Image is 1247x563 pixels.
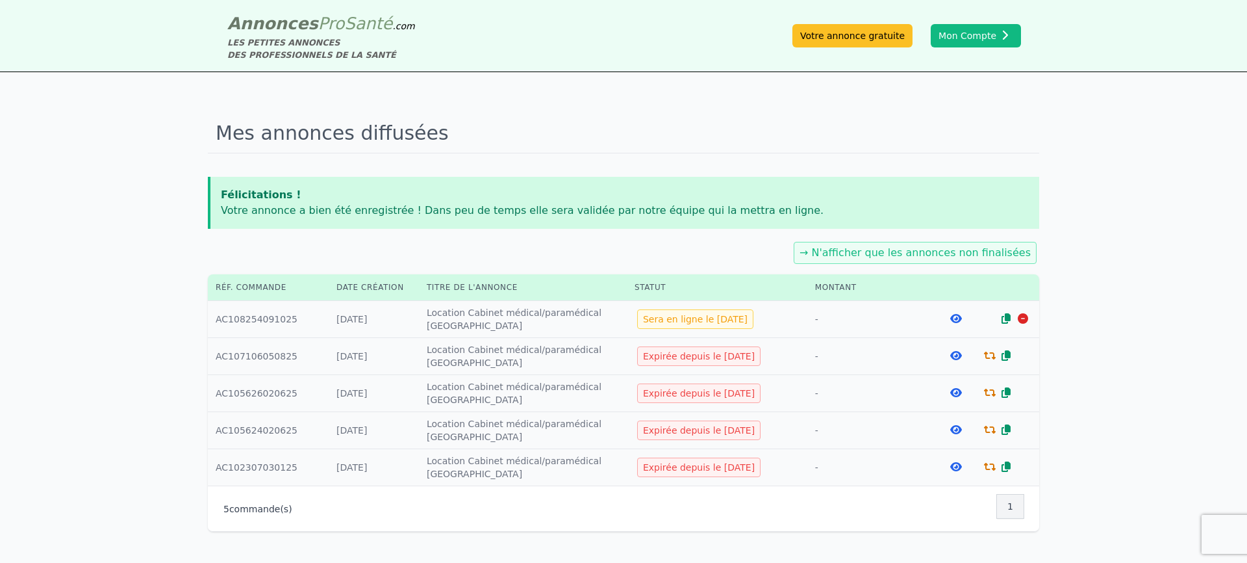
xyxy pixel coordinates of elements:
[792,24,913,47] a: Votre annonce gratuite
[227,14,415,33] a: AnnoncesProSanté.com
[1001,462,1011,472] i: Dupliquer l'annonce
[637,421,761,440] div: Expirée depuis le [DATE]
[637,347,761,366] div: Expirée depuis le [DATE]
[807,412,924,449] td: -
[344,14,392,33] span: Santé
[984,425,996,435] i: Renouveler la commande
[950,313,962,324] i: Voir l'annonce
[984,387,996,398] i: Renouveler la commande
[208,338,329,375] td: AC107106050825
[221,203,1029,218] p: Votre annonce a bien été enregistrée ! Dans peu de temps elle sera validée par notre équipe qui l...
[800,246,1031,259] a: → N'afficher que les annonces non finalisées
[807,301,924,338] td: -
[208,274,329,301] th: Réf. commande
[208,375,329,412] td: AC105626020625
[1001,425,1011,435] i: Dupliquer l'annonce
[329,375,419,412] td: [DATE]
[318,14,345,33] span: Pro
[637,309,753,329] div: Sera en ligne le [DATE]
[419,274,627,301] th: Titre de l'annonce
[807,449,924,486] td: -
[637,384,761,403] div: Expirée depuis le [DATE]
[329,412,419,449] td: [DATE]
[627,274,807,301] th: Statut
[997,494,1024,519] nav: Pagination
[329,449,419,486] td: [DATE]
[208,114,1039,153] h1: Mes annonces diffusées
[1018,313,1028,324] i: Arrêter la diffusion de l'annonce
[227,36,415,61] div: LES PETITES ANNONCES DES PROFESSIONNELS DE LA SANTÉ
[637,458,761,477] div: Expirée depuis le [DATE]
[1001,350,1011,361] i: Dupliquer l'annonce
[329,274,419,301] th: Date création
[807,274,924,301] th: Montant
[223,504,229,514] span: 5
[329,301,419,338] td: [DATE]
[931,24,1021,47] button: Mon Compte
[984,462,996,472] i: Renouveler la commande
[208,177,1039,229] app-notification-permanent: Félicitations !
[807,338,924,375] td: -
[208,301,329,338] td: AC108254091025
[950,350,962,361] i: Voir l'annonce
[419,375,627,412] td: Location Cabinet médical/paramédical [GEOGRAPHIC_DATA]
[1007,500,1013,513] span: 1
[1001,313,1011,324] i: Dupliquer l'annonce
[329,338,419,375] td: [DATE]
[807,375,924,412] td: -
[221,187,1029,203] p: Félicitations !
[223,503,292,516] p: commande(s)
[419,301,627,338] td: Location Cabinet médical/paramédical [GEOGRAPHIC_DATA]
[950,387,962,398] i: Voir l'annonce
[208,412,329,449] td: AC105624020625
[950,425,962,435] i: Voir l'annonce
[419,338,627,375] td: Location Cabinet médical/paramédical [GEOGRAPHIC_DATA]
[208,449,329,486] td: AC102307030125
[950,462,962,472] i: Voir l'annonce
[1001,387,1011,398] i: Dupliquer l'annonce
[419,449,627,486] td: Location Cabinet médical/paramédical [GEOGRAPHIC_DATA]
[392,21,414,31] span: .com
[419,412,627,449] td: Location Cabinet médical/paramédical [GEOGRAPHIC_DATA]
[227,14,318,33] span: Annonces
[984,350,996,361] i: Renouveler la commande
